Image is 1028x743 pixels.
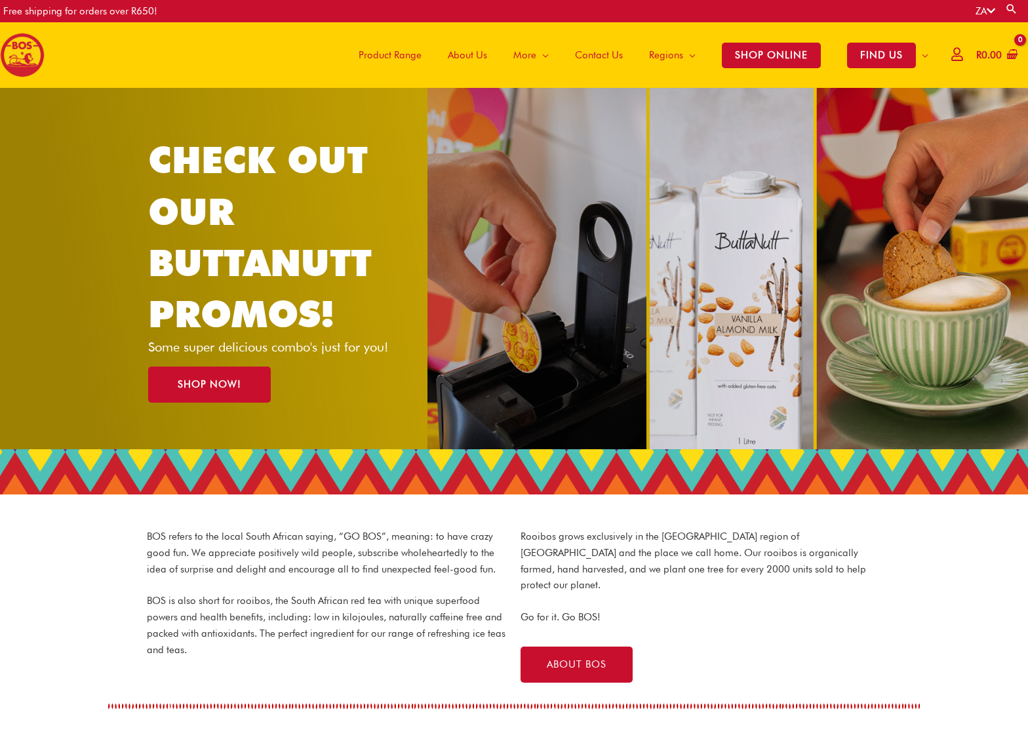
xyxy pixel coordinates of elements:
a: Contact Us [562,22,636,88]
span: SHOP NOW! [178,380,241,390]
nav: Site Navigation [336,22,941,88]
span: About Us [448,35,487,75]
a: View Shopping Cart, empty [974,41,1018,70]
a: ZA [976,5,995,17]
bdi: 0.00 [976,49,1002,61]
a: SHOP NOW! [148,367,271,403]
span: ABOUT BOS [547,660,606,670]
a: About Us [435,22,500,88]
a: ABOUT BOS [521,647,633,683]
span: Contact Us [575,35,623,75]
p: Rooibos grows exclusively in the [GEOGRAPHIC_DATA] region of [GEOGRAPHIC_DATA] and the place we c... [521,529,881,593]
p: BOS refers to the local South African saying, “GO BOS”, meaning: to have crazy good fun. We appre... [147,529,507,577]
a: Product Range [346,22,435,88]
p: Some super delicious combo's just for you! [148,340,411,353]
a: SHOP ONLINE [709,22,834,88]
a: More [500,22,562,88]
a: Search button [1005,3,1018,15]
a: CHECK OUT OUR BUTTANUTT PROMOS! [148,138,372,336]
p: BOS is also short for rooibos, the South African red tea with unique superfood powers and health ... [147,593,507,658]
a: Regions [636,22,709,88]
span: SHOP ONLINE [722,43,821,68]
span: Product Range [359,35,422,75]
span: Regions [649,35,683,75]
span: More [513,35,536,75]
p: Go for it. Go BOS! [521,609,881,626]
span: R [976,49,981,61]
span: FIND US [847,43,916,68]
